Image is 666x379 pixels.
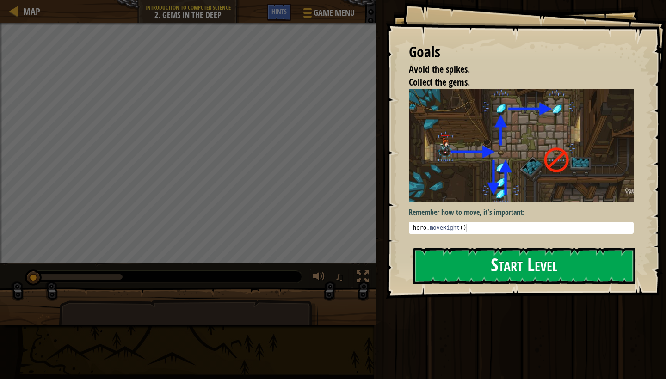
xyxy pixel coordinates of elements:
[296,4,360,25] button: Game Menu
[314,7,355,19] span: Game Menu
[353,269,372,287] button: Toggle fullscreen
[335,270,344,284] span: ♫
[397,76,631,89] li: Collect the gems.
[409,76,470,88] span: Collect the gems.
[310,269,328,287] button: Adjust volume
[23,5,40,18] span: Map
[409,63,470,75] span: Avoid the spikes.
[397,63,631,76] li: Avoid the spikes.
[18,5,40,18] a: Map
[409,89,634,202] img: Gems in the deep
[413,248,635,284] button: Start Level
[409,207,634,218] p: Remember how to move, it's important:
[271,7,287,16] span: Hints
[333,269,349,287] button: ♫
[409,42,634,63] div: Goals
